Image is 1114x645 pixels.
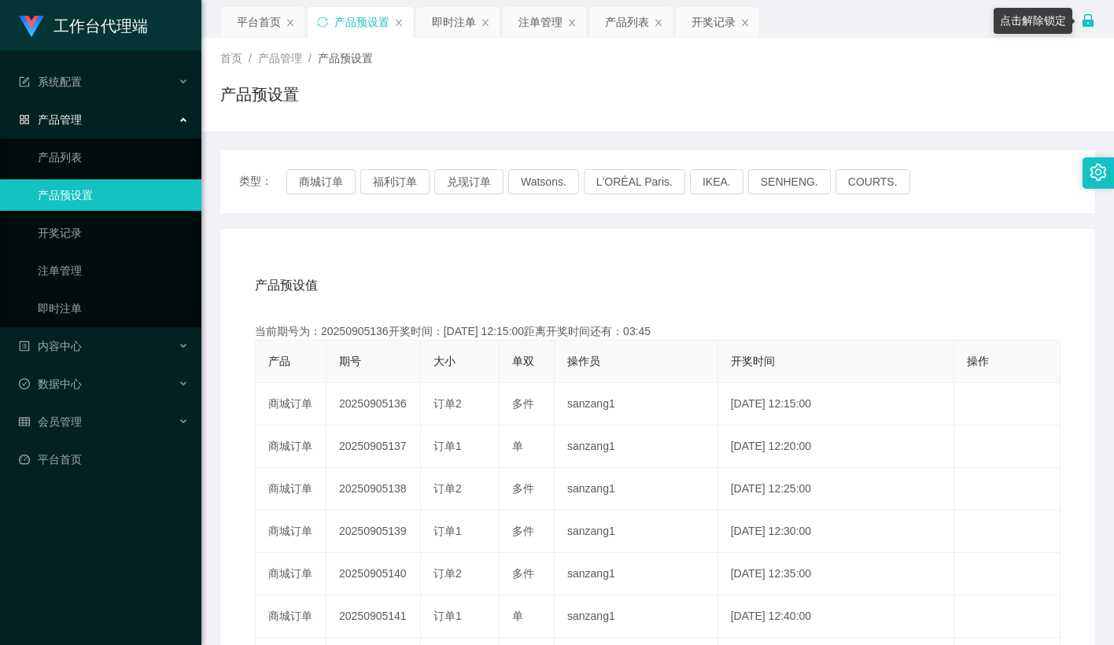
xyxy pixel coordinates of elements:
[326,426,421,468] td: 20250905137
[718,510,954,553] td: [DATE] 12:30:00
[731,355,775,367] span: 开奖时间
[567,355,600,367] span: 操作员
[518,7,563,37] div: 注单管理
[19,341,30,352] i: 图标: profile
[718,553,954,595] td: [DATE] 12:35:00
[654,18,663,28] i: 图标: close
[433,440,462,452] span: 订单1
[258,52,302,64] span: 产品管理
[326,595,421,638] td: 20250905141
[1090,164,1107,181] i: 图标: setting
[19,378,30,389] i: 图标: check-circle-o
[53,1,148,51] h1: 工作台代理端
[237,7,281,37] div: 平台首页
[690,169,743,194] button: IKEA.
[249,52,252,64] span: /
[718,595,954,638] td: [DATE] 12:40:00
[433,355,456,367] span: 大小
[38,179,189,211] a: 产品预设置
[512,397,534,410] span: 多件
[317,17,328,28] i: 图标: sync
[256,553,326,595] td: 商城订单
[326,510,421,553] td: 20250905139
[512,567,534,580] span: 多件
[19,113,82,126] span: 产品管理
[555,553,718,595] td: sanzang1
[360,169,430,194] button: 福利订单
[286,169,356,194] button: 商城订单
[38,142,189,173] a: 产品列表
[994,8,1072,34] div: 点击解除锁定
[19,416,30,427] i: 图标: table
[239,169,286,194] span: 类型：
[220,52,242,64] span: 首页
[19,378,82,390] span: 数据中心
[339,355,361,367] span: 期号
[326,553,421,595] td: 20250905140
[255,276,318,295] span: 产品预设值
[394,18,404,28] i: 图标: close
[268,355,290,367] span: 产品
[256,383,326,426] td: 商城订单
[835,169,910,194] button: COURTS.
[433,397,462,410] span: 订单2
[334,7,389,37] div: 产品预设置
[718,468,954,510] td: [DATE] 12:25:00
[256,426,326,468] td: 商城订单
[19,19,148,31] a: 工作台代理端
[508,169,579,194] button: Watsons.
[19,444,189,475] a: 图标: dashboard平台首页
[38,255,189,286] a: 注单管理
[718,383,954,426] td: [DATE] 12:15:00
[256,468,326,510] td: 商城订单
[256,595,326,638] td: 商城订单
[555,383,718,426] td: sanzang1
[433,482,462,495] span: 订单2
[318,52,373,64] span: 产品预设置
[433,525,462,537] span: 订单1
[718,426,954,468] td: [DATE] 12:20:00
[555,510,718,553] td: sanzang1
[326,383,421,426] td: 20250905136
[512,610,523,622] span: 单
[481,18,490,28] i: 图标: close
[567,18,577,28] i: 图标: close
[512,440,523,452] span: 单
[19,76,82,88] span: 系统配置
[433,610,462,622] span: 订单1
[19,415,82,428] span: 会员管理
[19,340,82,352] span: 内容中心
[512,482,534,495] span: 多件
[19,76,30,87] i: 图标: form
[748,169,831,194] button: SENHENG.
[692,7,736,37] div: 开奖记录
[555,426,718,468] td: sanzang1
[605,7,649,37] div: 产品列表
[220,83,299,106] h1: 产品预设置
[19,16,44,38] img: logo.9652507e.png
[967,355,989,367] span: 操作
[433,567,462,580] span: 订单2
[256,510,326,553] td: 商城订单
[584,169,685,194] button: L'ORÉAL Paris.
[740,18,750,28] i: 图标: close
[434,169,504,194] button: 兑现订单
[512,355,534,367] span: 单双
[255,323,1061,340] div: 当前期号为：20250905136开奖时间：[DATE] 12:15:00距离开奖时间还有：03:45
[1081,13,1095,28] i: 图标: lock
[555,468,718,510] td: sanzang1
[19,114,30,125] i: 图标: appstore-o
[38,293,189,324] a: 即时注单
[286,18,295,28] i: 图标: close
[326,468,421,510] td: 20250905138
[308,52,312,64] span: /
[432,7,476,37] div: 即时注单
[555,595,718,638] td: sanzang1
[38,217,189,249] a: 开奖记录
[512,525,534,537] span: 多件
